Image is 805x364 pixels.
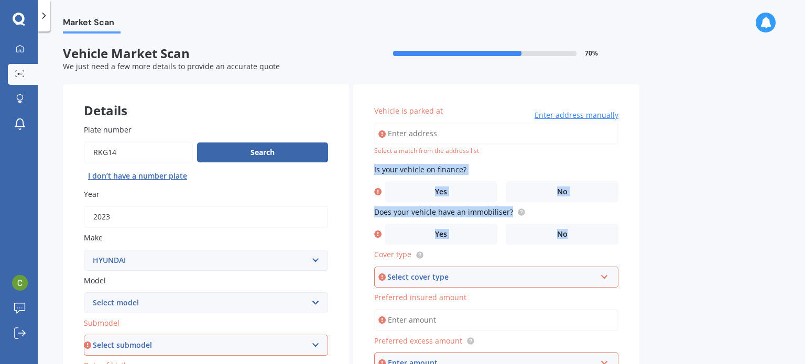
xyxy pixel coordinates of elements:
[435,187,447,196] span: Yes
[84,318,119,328] span: Submodel
[387,271,596,283] div: Select cover type
[374,309,618,331] input: Enter amount
[374,336,462,346] span: Preferred excess amount
[12,275,28,291] img: ACg8ocJczBkx6deI7NoexWHotdzJmBTzClUgAfr_sKzy0A6cOkvl7g=s96-c
[63,46,351,61] span: Vehicle Market Scan
[63,17,121,31] span: Market Scan
[84,275,106,285] span: Model
[374,250,411,260] span: Cover type
[374,147,618,156] div: Select a match from the address list
[197,142,328,162] button: Search
[435,230,447,239] span: Yes
[84,206,328,228] input: YYYY
[535,110,618,120] span: Enter address manually
[374,106,443,116] span: Vehicle is parked at
[84,189,100,199] span: Year
[374,292,466,302] span: Preferred insured amount
[374,207,513,217] span: Does your vehicle have an immobiliser?
[557,187,568,196] span: No
[63,61,280,71] span: We just need a few more details to provide an accurate quote
[585,50,598,57] span: 70 %
[557,230,568,239] span: No
[84,168,191,184] button: I don’t have a number plate
[374,164,466,174] span: Is your vehicle on finance?
[63,84,349,116] div: Details
[84,233,103,243] span: Make
[374,123,618,145] input: Enter address
[84,141,193,163] input: Enter plate number
[84,125,132,135] span: Plate number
